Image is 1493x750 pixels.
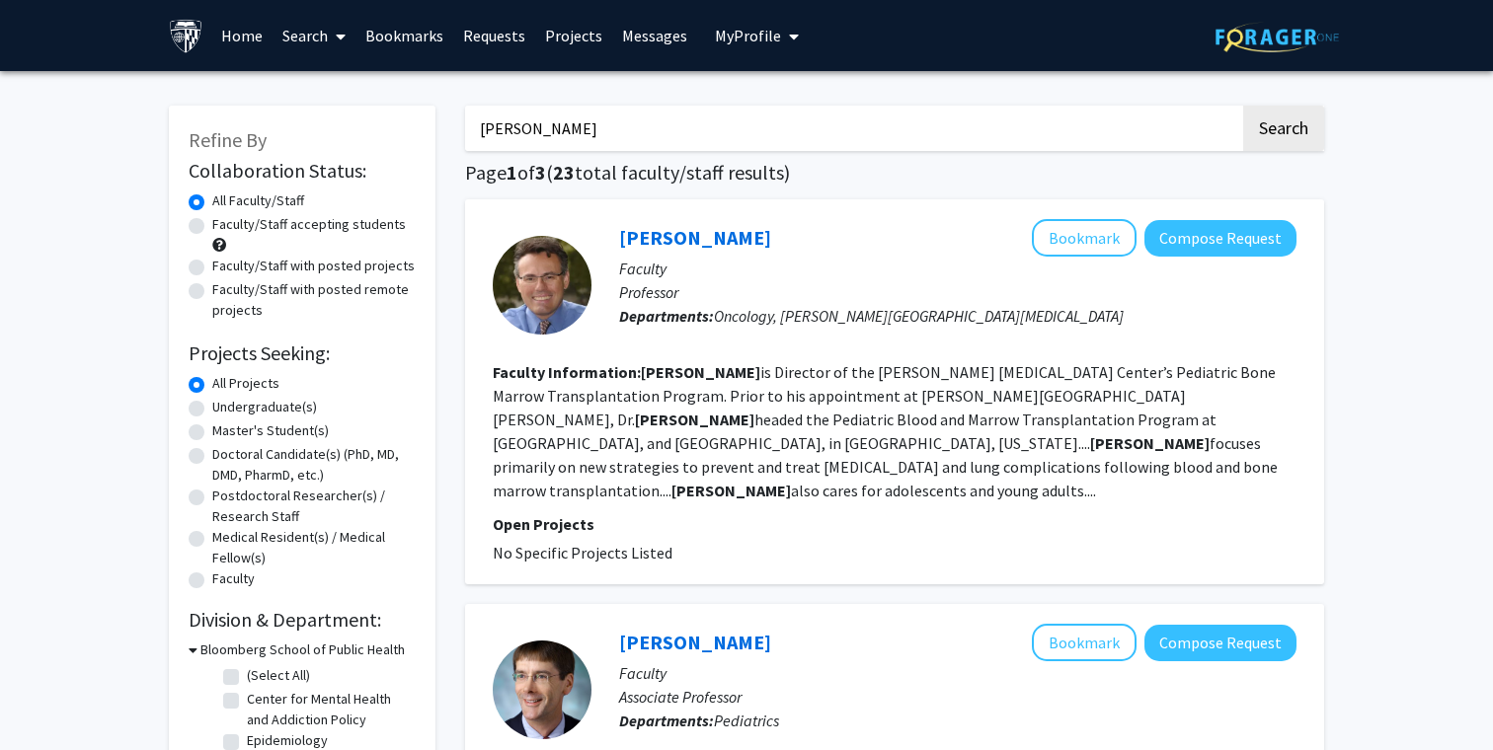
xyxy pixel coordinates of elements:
[553,160,575,185] span: 23
[535,1,612,70] a: Projects
[715,26,781,45] span: My Profile
[619,280,1297,304] p: Professor
[1032,219,1137,257] button: Add Kenneth Cooke to Bookmarks
[671,481,791,500] b: [PERSON_NAME]
[1144,625,1297,661] button: Compose Request to David Cooke
[465,106,1240,151] input: Search Keywords
[493,362,1278,500] fg-read-more: is Director of the [PERSON_NAME] [MEDICAL_DATA] Center’s Pediatric Bone Marrow Transplantation Pr...
[619,630,771,654] a: [PERSON_NAME]
[189,608,416,632] h2: Division & Department:
[189,159,416,183] h2: Collaboration Status:
[247,689,411,730] label: Center for Mental Health and Addiction Policy
[212,486,416,527] label: Postdoctoral Researcher(s) / Research Staff
[1144,220,1297,257] button: Compose Request to Kenneth Cooke
[273,1,355,70] a: Search
[212,568,255,589] label: Faculty
[1090,433,1210,453] b: [PERSON_NAME]
[619,225,771,250] a: [PERSON_NAME]
[493,543,672,562] span: No Specific Projects Listed
[212,527,416,568] label: Medical Resident(s) / Medical Fellow(s)
[612,1,697,70] a: Messages
[507,160,517,185] span: 1
[169,19,203,53] img: Johns Hopkins University Logo
[465,161,1324,185] h1: Page of ( total faculty/staff results)
[619,306,714,326] b: Departments:
[212,279,416,321] label: Faculty/Staff with posted remote projects
[15,661,84,735] iframe: Chat
[493,362,641,382] b: Faculty Information:
[212,397,317,417] label: Undergraduate(s)
[1032,624,1137,661] button: Add David Cooke to Bookmarks
[211,1,273,70] a: Home
[535,160,546,185] span: 3
[200,639,405,660] h3: Bloomberg School of Public Health
[635,410,754,429] b: [PERSON_NAME]
[453,1,535,70] a: Requests
[212,373,279,394] label: All Projects
[189,127,267,152] span: Refine By
[619,661,1297,685] p: Faculty
[493,512,1297,536] p: Open Projects
[212,444,416,486] label: Doctoral Candidate(s) (PhD, MD, DMD, PharmD, etc.)
[355,1,453,70] a: Bookmarks
[247,665,310,686] label: (Select All)
[641,362,760,382] b: [PERSON_NAME]
[189,341,416,365] h2: Projects Seeking:
[1216,22,1339,52] img: ForagerOne Logo
[212,420,329,441] label: Master's Student(s)
[619,711,714,730] b: Departments:
[714,306,1124,326] span: Oncology, [PERSON_NAME][GEOGRAPHIC_DATA][MEDICAL_DATA]
[714,711,779,730] span: Pediatrics
[212,256,415,276] label: Faculty/Staff with posted projects
[619,257,1297,280] p: Faculty
[1243,106,1324,151] button: Search
[212,214,406,235] label: Faculty/Staff accepting students
[619,685,1297,709] p: Associate Professor
[212,190,304,211] label: All Faculty/Staff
